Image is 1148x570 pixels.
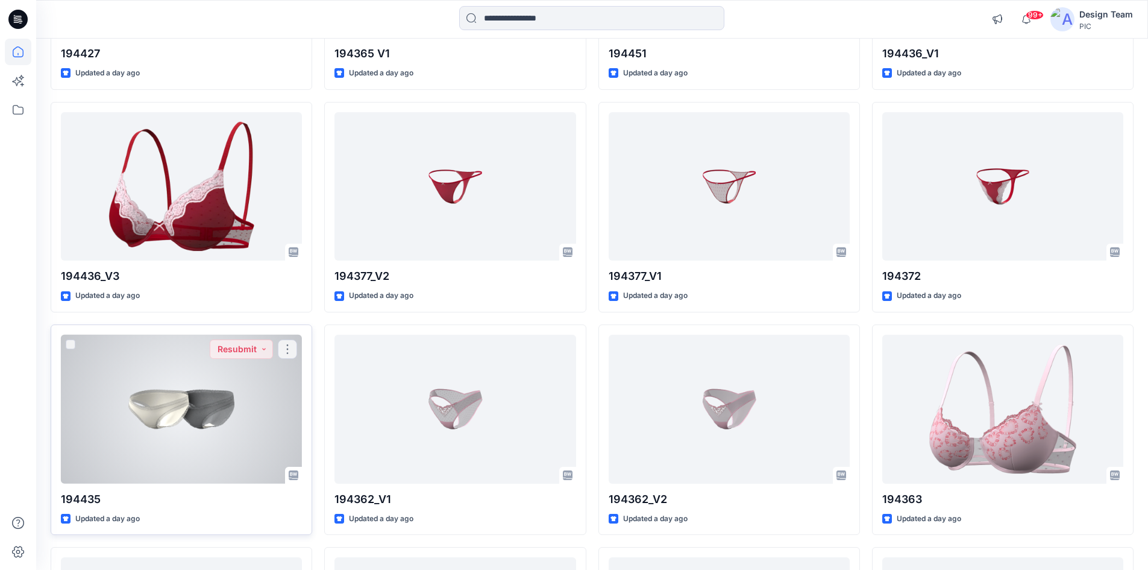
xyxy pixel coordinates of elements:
[75,290,140,302] p: Updated a day ago
[334,268,576,285] p: 194377_V2
[75,67,140,80] p: Updated a day ago
[61,335,302,484] a: 194435
[1079,22,1133,31] div: PIC
[1026,10,1044,20] span: 99+
[1050,7,1074,31] img: avatar
[897,67,961,80] p: Updated a day ago
[882,268,1123,285] p: 194372
[61,112,302,261] a: 194436_V3
[349,513,413,525] p: Updated a day ago
[609,268,850,285] p: 194377_V1
[609,45,850,62] p: 194451
[882,45,1123,62] p: 194436_V1
[334,45,576,62] p: 194365 V1
[61,45,302,62] p: 194427
[334,112,576,261] a: 194377_V2
[882,491,1123,508] p: 194363
[349,290,413,302] p: Updated a day ago
[897,290,961,302] p: Updated a day ago
[61,268,302,285] p: 194436_V3
[609,112,850,261] a: 194377_V1
[623,290,688,302] p: Updated a day ago
[349,67,413,80] p: Updated a day ago
[609,335,850,484] a: 194362_V2
[334,335,576,484] a: 194362_V1
[623,67,688,80] p: Updated a day ago
[897,513,961,525] p: Updated a day ago
[882,112,1123,261] a: 194372
[623,513,688,525] p: Updated a day ago
[61,491,302,508] p: 194435
[882,335,1123,484] a: 194363
[609,491,850,508] p: 194362_V2
[1079,7,1133,22] div: Design Team
[334,491,576,508] p: 194362_V1
[75,513,140,525] p: Updated a day ago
